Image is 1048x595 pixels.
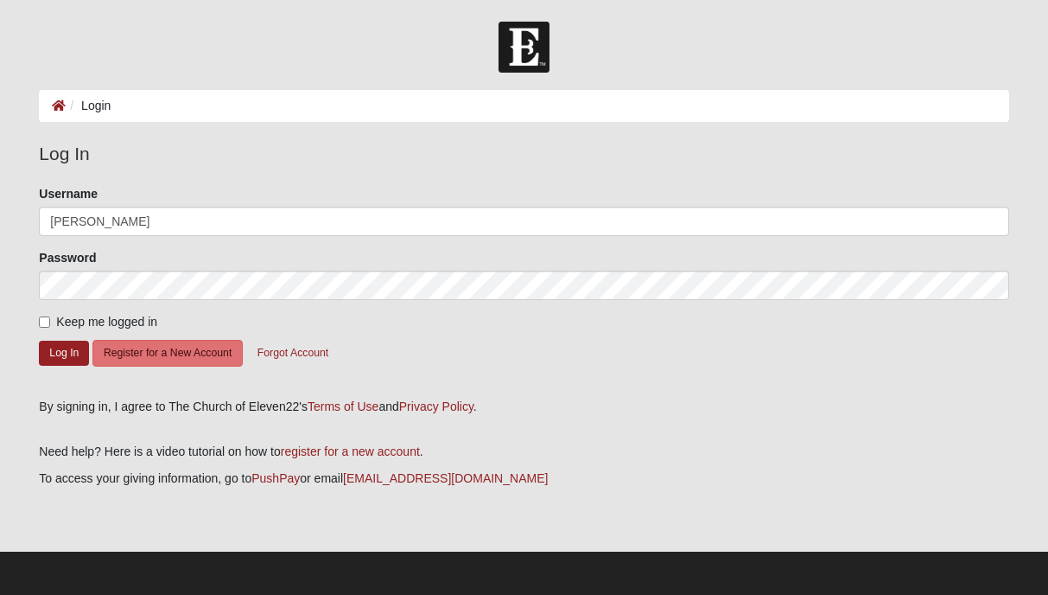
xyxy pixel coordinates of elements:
[251,471,300,485] a: PushPay
[281,445,420,458] a: register for a new account
[39,140,1008,168] legend: Log In
[39,443,1008,461] p: Need help? Here is a video tutorial on how to .
[343,471,548,485] a: [EMAIL_ADDRESS][DOMAIN_NAME]
[39,249,96,266] label: Password
[39,470,1008,488] p: To access your giving information, go to or email
[499,22,549,73] img: Church of Eleven22 Logo
[66,97,111,115] li: Login
[39,398,1008,416] div: By signing in, I agree to The Church of Eleven22's and .
[246,340,340,367] button: Forgot Account
[39,185,98,202] label: Username
[56,315,157,329] span: Keep me logged in
[92,340,243,367] button: Register for a New Account
[399,400,473,413] a: Privacy Policy
[308,400,378,413] a: Terms of Use
[39,317,50,328] input: Keep me logged in
[39,341,89,366] button: Log In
